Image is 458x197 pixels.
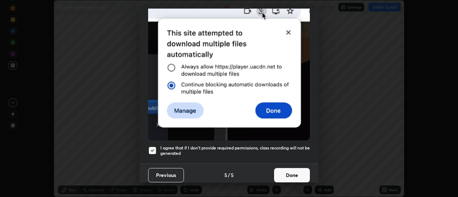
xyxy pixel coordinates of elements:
h4: 5 [231,171,234,179]
button: Previous [148,168,184,182]
button: Done [274,168,310,182]
h4: 5 [224,171,227,179]
h4: / [228,171,230,179]
h5: I agree that if I don't provide required permissions, class recording will not be generated [160,145,310,156]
